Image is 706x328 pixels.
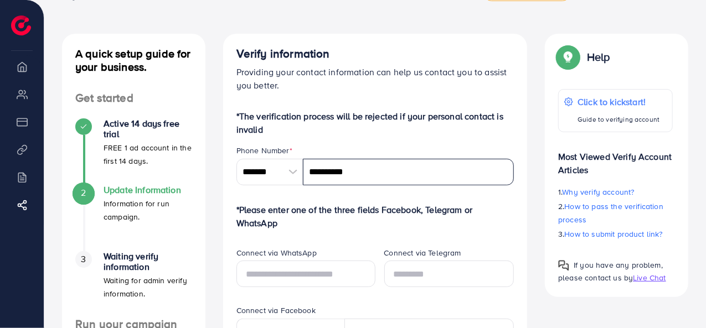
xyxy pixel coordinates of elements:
[236,305,316,316] label: Connect via Facebook
[565,228,663,240] span: How to submit product link?
[104,197,192,223] p: Information for run campaign.
[558,185,673,199] p: 1.
[236,145,292,156] label: Phone Number
[81,253,86,265] span: 3
[11,15,31,35] img: logo
[558,227,673,241] p: 3.
[236,203,514,230] p: *Please enter one of the three fields Facebook, Telegram or WhatsApp
[236,47,514,61] h4: Verify information
[104,118,192,139] h4: Active 14 days free trial
[558,260,569,271] img: Popup guide
[633,272,666,283] span: Live Chat
[578,95,659,108] p: Click to kickstart!
[62,251,205,317] li: Waiting verify information
[236,247,317,258] label: Connect via WhatsApp
[81,186,86,199] span: 2
[659,278,698,320] iframe: Chat
[558,200,673,226] p: 2.
[62,185,205,251] li: Update Information
[62,118,205,185] li: Active 14 days free trial
[62,47,205,74] h4: A quick setup guide for your business.
[558,201,663,225] span: How to pass the verification process
[104,185,192,195] h4: Update Information
[104,141,192,168] p: FREE 1 ad account in the first 14 days.
[236,110,514,136] p: *The verification process will be rejected if your personal contact is invalid
[384,247,461,258] label: Connect via Telegram
[558,141,673,176] p: Most Viewed Verify Account Articles
[558,259,663,283] span: If you have any problem, please contact us by
[558,47,578,67] img: Popup guide
[587,50,610,64] p: Help
[104,251,192,272] h4: Waiting verify information
[236,65,514,92] p: Providing your contact information can help us contact you to assist you better.
[62,91,205,105] h4: Get started
[104,274,192,300] p: Waiting for admin verify information.
[578,113,659,126] p: Guide to verifying account
[563,186,635,197] span: Why verify account?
